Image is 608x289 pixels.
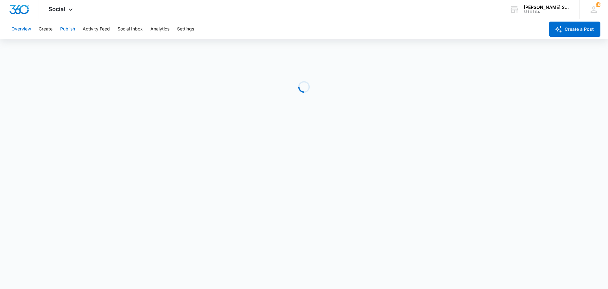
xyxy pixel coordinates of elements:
button: Social Inbox [117,19,143,39]
button: Publish [60,19,75,39]
button: Settings [177,19,194,39]
span: Social [48,6,65,12]
div: account name [524,5,570,10]
button: Create [39,19,53,39]
span: 150 [596,2,601,7]
button: Create a Post [549,22,600,37]
div: notifications count [596,2,601,7]
div: account id [524,10,570,14]
button: Analytics [150,19,169,39]
button: Overview [11,19,31,39]
button: Activity Feed [83,19,110,39]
